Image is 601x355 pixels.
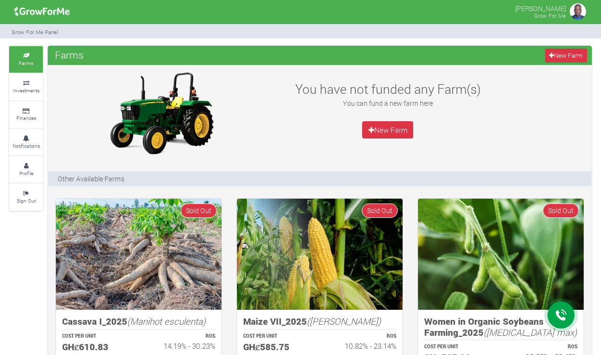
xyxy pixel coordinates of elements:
i: ([MEDICAL_DATA] max) [483,326,577,338]
small: Profile [19,170,33,177]
small: Sign Out [17,197,36,204]
p: COST PER UNIT [243,333,311,340]
p: COST PER UNIT [62,333,130,340]
p: ROS [147,333,215,340]
h5: Cassava I_2025 [62,316,215,327]
small: Grow For Me [534,12,566,19]
p: ROS [510,343,577,351]
h5: GHȼ610.83 [62,342,130,353]
img: growforme image [237,199,403,310]
a: Notifications [9,129,43,155]
small: Farms [19,60,33,66]
h3: You have not funded any Farm(s) [283,81,492,97]
img: growforme image [418,199,584,310]
i: (Manihot esculenta) [127,315,206,327]
img: growforme image [11,2,73,21]
a: Finances [9,101,43,128]
span: Farms [52,45,86,64]
small: Grow For Me Panel [12,28,58,36]
p: [PERSON_NAME] [515,2,566,13]
small: Notifications [13,142,40,149]
a: Farms [9,46,43,73]
a: New Farm [545,49,587,63]
h5: Maize VII_2025 [243,316,396,327]
p: COST PER UNIT [424,343,492,351]
h5: GHȼ585.75 [243,342,311,353]
i: ([PERSON_NAME]) [307,315,381,327]
small: Finances [16,114,36,121]
h6: 10.82% - 23.14% [328,342,396,350]
h6: 14.19% - 30.23% [147,342,215,350]
small: Investments [13,87,39,94]
span: Sold Out [362,203,398,217]
a: Sign Out [9,184,43,210]
span: Sold Out [181,203,217,217]
a: Investments [9,74,43,100]
p: Other Available Farms [58,174,124,184]
img: growforme image [56,199,222,310]
span: Sold Out [543,203,579,217]
img: growforme image [101,70,222,156]
p: You can fund a new farm here [283,98,492,108]
a: New Farm [362,121,413,139]
h5: Women in Organic Soybeans Farming_2025 [424,316,577,338]
img: growforme image [568,2,588,21]
a: Profile [9,156,43,183]
p: ROS [328,333,396,340]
